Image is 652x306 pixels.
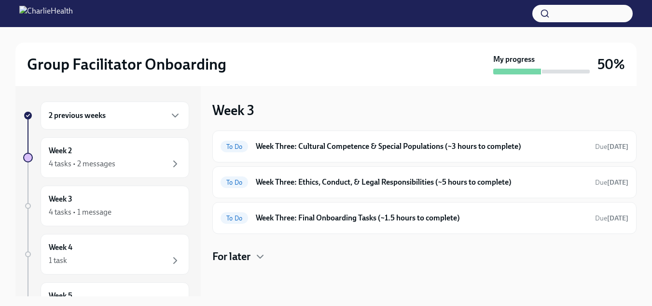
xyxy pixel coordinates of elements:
[595,143,628,151] span: Due
[212,249,637,264] div: For later
[221,139,628,154] a: To DoWeek Three: Cultural Competence & Special Populations (~3 hours to complete)Due[DATE]
[256,213,587,223] h6: Week Three: Final Onboarding Tasks (~1.5 hours to complete)
[597,56,625,73] h3: 50%
[595,178,628,187] span: September 23rd, 2025 10:00
[49,207,111,218] div: 4 tasks • 1 message
[19,6,73,21] img: CharlieHealth
[221,143,248,150] span: To Do
[221,175,628,190] a: To DoWeek Three: Ethics, Conduct, & Legal Responsibilities (~5 hours to complete)Due[DATE]
[595,214,628,223] span: September 21st, 2025 10:00
[221,215,248,222] span: To Do
[49,255,67,266] div: 1 task
[49,242,72,253] h6: Week 4
[256,141,587,152] h6: Week Three: Cultural Competence & Special Populations (~3 hours to complete)
[49,146,72,156] h6: Week 2
[49,159,115,169] div: 4 tasks • 2 messages
[595,178,628,187] span: Due
[607,143,628,151] strong: [DATE]
[595,214,628,222] span: Due
[23,234,189,275] a: Week 41 task
[41,102,189,130] div: 2 previous weeks
[221,179,248,186] span: To Do
[23,186,189,226] a: Week 34 tasks • 1 message
[49,110,106,121] h6: 2 previous weeks
[493,54,535,65] strong: My progress
[607,214,628,222] strong: [DATE]
[49,194,72,204] h6: Week 3
[607,178,628,187] strong: [DATE]
[221,210,628,226] a: To DoWeek Three: Final Onboarding Tasks (~1.5 hours to complete)Due[DATE]
[212,249,250,264] h4: For later
[212,102,254,119] h3: Week 3
[256,177,587,188] h6: Week Three: Ethics, Conduct, & Legal Responsibilities (~5 hours to complete)
[23,137,189,178] a: Week 24 tasks • 2 messages
[595,142,628,151] span: September 23rd, 2025 10:00
[49,291,72,301] h6: Week 5
[27,55,226,74] h2: Group Facilitator Onboarding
